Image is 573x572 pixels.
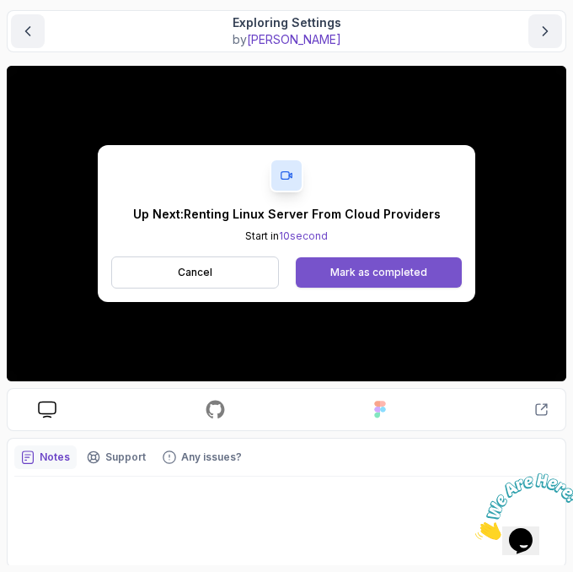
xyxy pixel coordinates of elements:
div: Mark as completed [330,266,427,279]
p: Notes [40,451,70,464]
button: notes button [14,445,77,469]
iframe: 5 - Exploring Settings [7,66,566,381]
button: Mark as completed [296,257,462,288]
p: Support [105,451,146,464]
a: course slides [24,401,70,418]
iframe: chat widget [469,467,573,547]
p: Exploring Settings [233,14,341,31]
button: Feedback button [156,445,249,469]
span: 10 second [279,229,328,242]
p: Start in [133,229,441,243]
p: Cancel [178,266,212,279]
p: Up Next: Renting Linux Server From Cloud Providers [133,206,441,223]
button: previous content [11,14,45,48]
button: Cancel [111,256,279,289]
button: Support button [80,445,153,469]
img: Chat attention grabber [7,7,111,73]
p: by [233,31,341,48]
p: Any issues? [181,451,242,464]
span: [PERSON_NAME] [247,32,341,46]
button: next content [528,14,562,48]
